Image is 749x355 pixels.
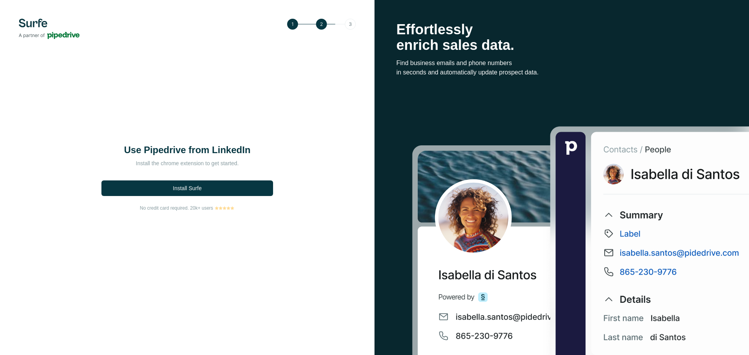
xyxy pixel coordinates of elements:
[412,125,749,355] img: Surfe Stock Photo - Selling good vibes
[396,68,727,77] p: in seconds and automatically update prospect data.
[287,19,356,30] img: Step 2
[396,37,727,53] p: enrich sales data.
[140,205,213,212] span: No credit card required. 20k+ users
[396,58,727,68] p: Find business emails and phone numbers
[173,184,202,192] span: Install Surfe
[19,19,80,39] img: Surfe's logo
[109,159,265,167] p: Install the chrome extension to get started.
[101,180,273,196] button: Install Surfe
[109,144,265,156] h1: Use Pipedrive from LinkedIn
[396,22,727,37] p: Effortlessly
